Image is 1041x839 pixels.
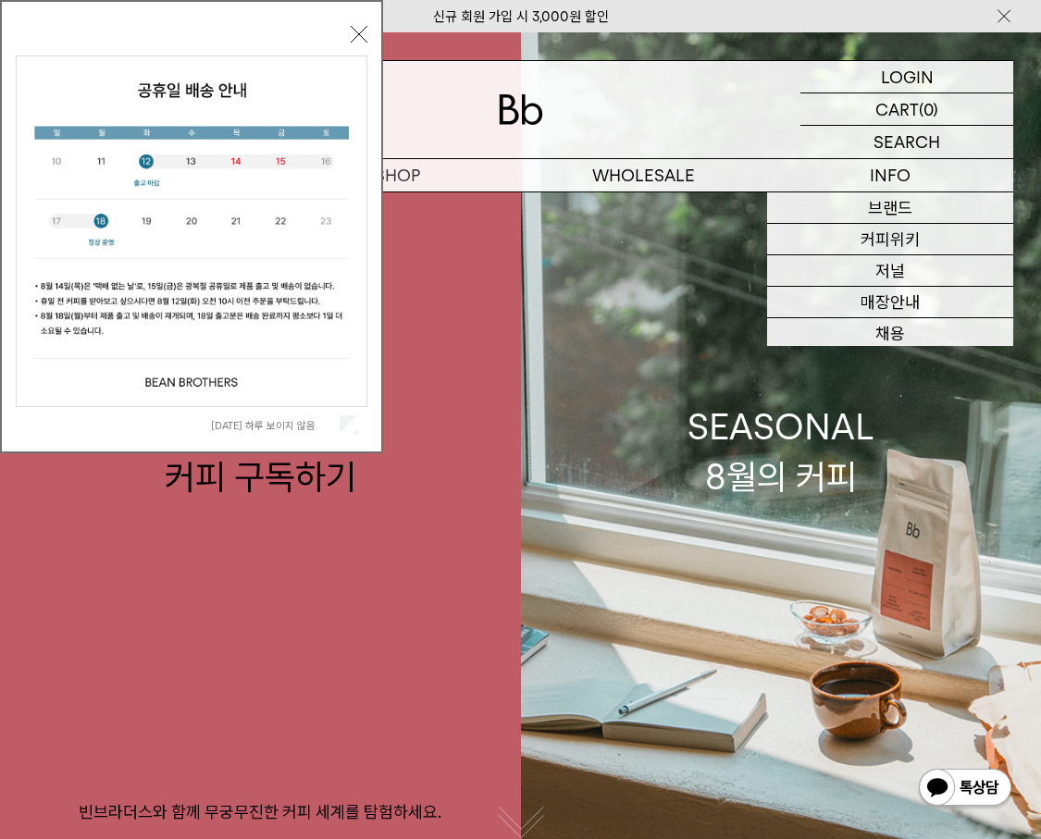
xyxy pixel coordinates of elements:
[917,767,1013,811] img: 카카오톡 채널 1:1 채팅 버튼
[767,192,1013,224] a: 브랜드
[919,93,938,125] p: (0)
[767,287,1013,318] a: 매장안내
[874,126,940,158] p: SEARCH
[767,318,1013,350] a: 채용
[433,8,609,25] a: 신규 회원 가입 시 3,000원 할인
[211,419,336,432] label: [DATE] 하루 보이지 않음
[875,93,919,125] p: CART
[17,56,366,406] img: cb63d4bbb2e6550c365f227fdc69b27f_113810.jpg
[767,159,1013,191] p: INFO
[800,61,1013,93] a: LOGIN
[767,255,1013,287] a: 저널
[499,94,543,125] img: 로고
[274,159,520,191] a: SHOP
[767,224,1013,255] a: 커피위키
[688,402,874,500] div: SEASONAL 8월의 커피
[351,26,367,43] button: 닫기
[800,93,1013,126] a: CART (0)
[521,159,767,191] p: WHOLESALE
[881,61,934,93] p: LOGIN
